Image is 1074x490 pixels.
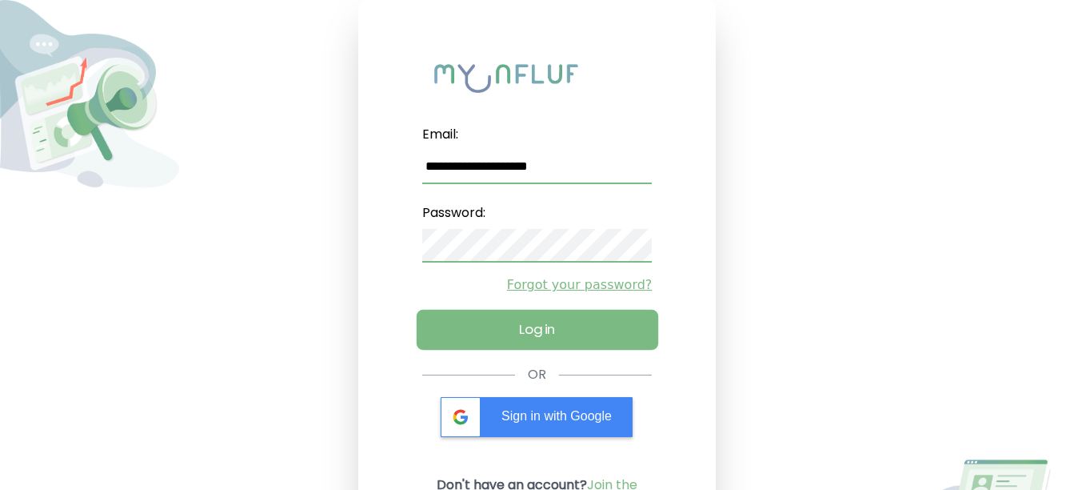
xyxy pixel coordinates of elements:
label: Email: [422,118,653,151]
div: Sign in with Google [441,397,633,437]
div: OR [528,365,546,384]
button: Log in [416,310,657,350]
span: Sign in with Google [501,409,612,423]
label: Password: [422,197,653,229]
a: Forgot your password? [422,275,653,295]
img: My Influency [434,64,639,93]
